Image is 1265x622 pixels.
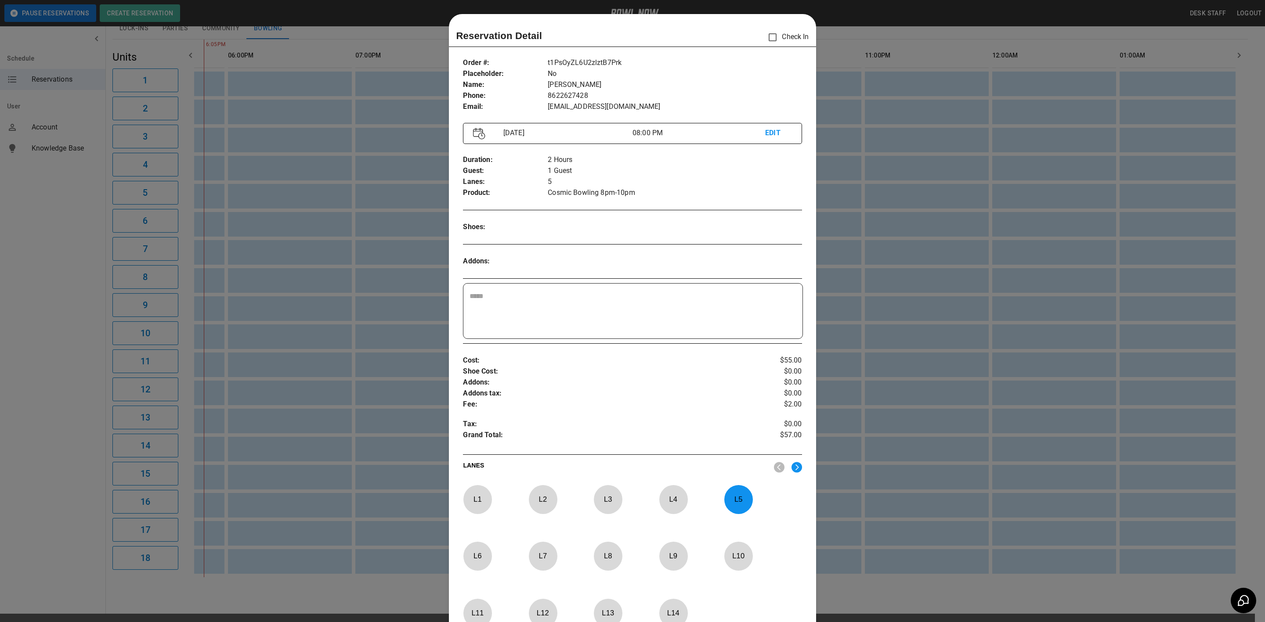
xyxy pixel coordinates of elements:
[548,79,802,90] p: [PERSON_NAME]
[528,489,557,510] p: L 2
[659,546,688,566] p: L 9
[463,256,548,267] p: Addons :
[463,176,548,187] p: Lanes :
[463,461,766,473] p: LANES
[774,462,784,473] img: nav_left.svg
[463,366,745,377] p: Shoe Cost :
[745,419,802,430] p: $0.00
[528,546,557,566] p: L 7
[500,128,632,138] p: [DATE]
[548,176,802,187] p: 5
[463,222,548,233] p: Shoes :
[745,399,802,410] p: $2.00
[548,101,802,112] p: [EMAIL_ADDRESS][DOMAIN_NAME]
[548,187,802,198] p: Cosmic Bowling 8pm-10pm
[745,355,802,366] p: $55.00
[456,29,542,43] p: Reservation Detail
[724,546,753,566] p: L 10
[724,489,753,510] p: L 5
[745,388,802,399] p: $0.00
[548,155,802,165] p: 2 Hours
[593,489,622,510] p: L 3
[463,79,548,90] p: Name :
[745,430,802,443] p: $57.00
[463,165,548,176] p: Guest :
[593,546,622,566] p: L 8
[548,165,802,176] p: 1 Guest
[763,28,809,47] p: Check In
[473,128,485,140] img: Vector
[463,155,548,165] p: Duration :
[463,377,745,388] p: Addons :
[792,462,802,473] img: right.svg
[463,90,548,101] p: Phone :
[463,546,492,566] p: L 6
[463,388,745,399] p: Addons tax :
[745,377,802,388] p: $0.00
[632,128,765,138] p: 08:00 PM
[548,90,802,101] p: 8622627428
[463,355,745,366] p: Cost :
[548,68,802,79] p: No
[765,128,792,139] p: EDIT
[463,58,548,68] p: Order # :
[463,419,745,430] p: Tax :
[463,187,548,198] p: Product :
[463,489,492,510] p: L 1
[463,101,548,112] p: Email :
[659,489,688,510] p: L 4
[463,399,745,410] p: Fee :
[463,430,745,443] p: Grand Total :
[548,58,802,68] p: t1PsOyZL6U2zlztB7Prk
[463,68,548,79] p: Placeholder :
[745,366,802,377] p: $0.00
